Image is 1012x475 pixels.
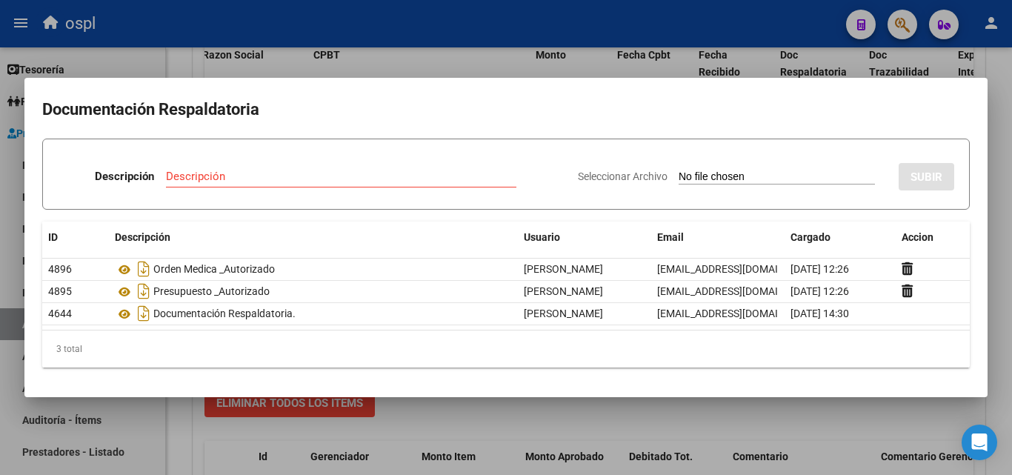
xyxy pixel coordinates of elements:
[790,308,849,319] span: [DATE] 14:30
[524,263,603,275] span: [PERSON_NAME]
[115,257,512,281] div: Orden Medica _Autorizado
[42,222,109,253] datatable-header-cell: ID
[115,302,512,325] div: Documentación Respaldatoria.
[524,285,603,297] span: [PERSON_NAME]
[657,285,822,297] span: [EMAIL_ADDRESS][DOMAIN_NAME]
[790,231,830,243] span: Cargado
[95,168,154,185] p: Descripción
[134,302,153,325] i: Descargar documento
[962,425,997,460] div: Open Intercom Messenger
[109,222,518,253] datatable-header-cell: Descripción
[48,285,72,297] span: 4895
[790,263,849,275] span: [DATE] 12:26
[524,308,603,319] span: [PERSON_NAME]
[524,231,560,243] span: Usuario
[790,285,849,297] span: [DATE] 12:26
[42,96,970,124] h2: Documentación Respaldatoria
[578,170,668,182] span: Seleccionar Archivo
[115,231,170,243] span: Descripción
[657,231,684,243] span: Email
[785,222,896,253] datatable-header-cell: Cargado
[115,279,512,303] div: Presupuesto _Autorizado
[134,257,153,281] i: Descargar documento
[42,330,970,368] div: 3 total
[48,231,58,243] span: ID
[48,263,72,275] span: 4896
[518,222,651,253] datatable-header-cell: Usuario
[902,231,933,243] span: Accion
[657,308,822,319] span: [EMAIL_ADDRESS][DOMAIN_NAME]
[899,163,954,190] button: SUBIR
[651,222,785,253] datatable-header-cell: Email
[134,279,153,303] i: Descargar documento
[657,263,822,275] span: [EMAIL_ADDRESS][DOMAIN_NAME]
[911,170,942,184] span: SUBIR
[896,222,970,253] datatable-header-cell: Accion
[48,308,72,319] span: 4644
